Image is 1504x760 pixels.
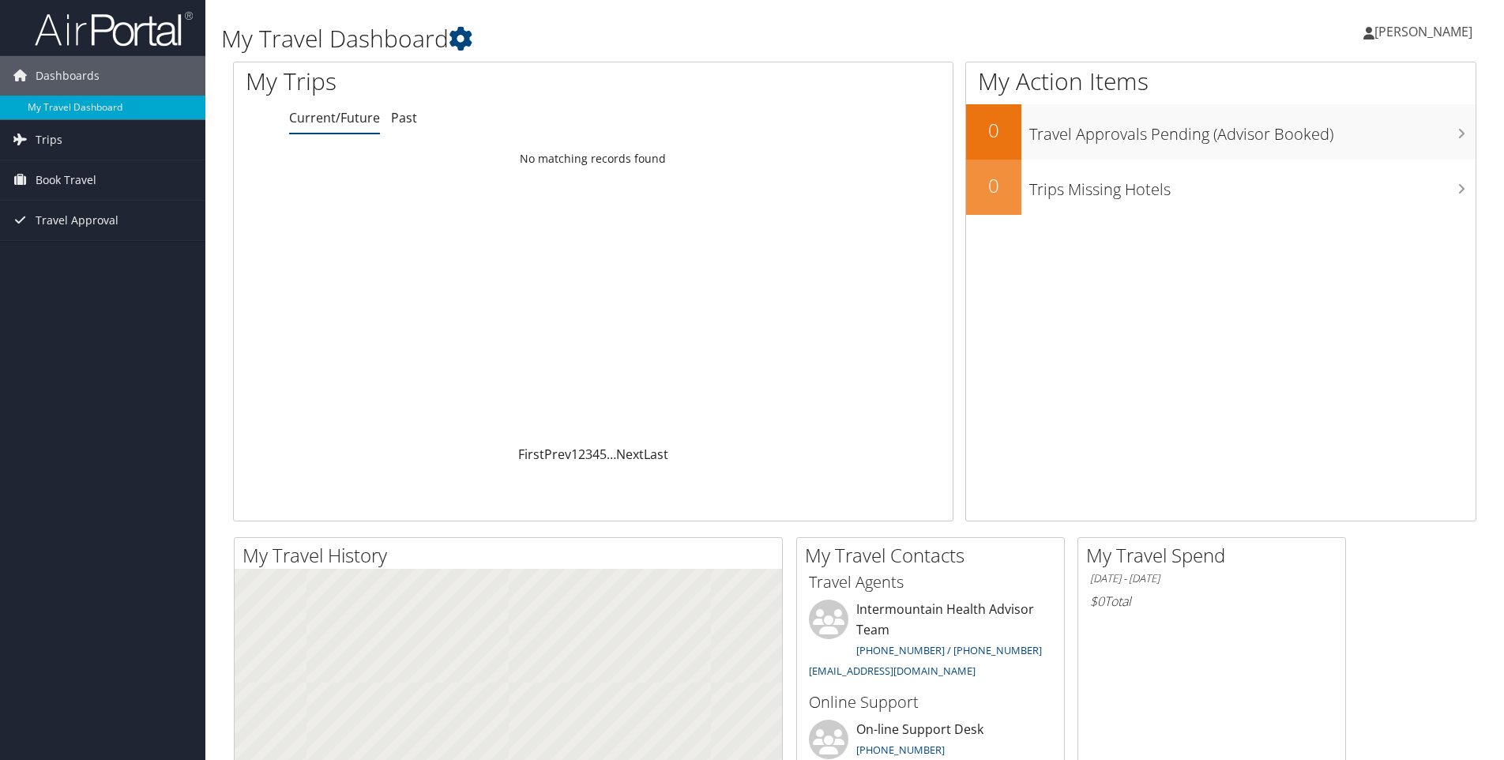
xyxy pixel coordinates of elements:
[966,65,1476,98] h1: My Action Items
[36,56,100,96] span: Dashboards
[585,446,592,463] a: 3
[592,446,600,463] a: 4
[36,160,96,200] span: Book Travel
[600,446,607,463] a: 5
[966,117,1021,144] h2: 0
[805,542,1064,569] h2: My Travel Contacts
[801,600,1060,684] li: Intermountain Health Advisor Team
[36,201,118,240] span: Travel Approval
[1090,593,1333,610] h6: Total
[246,65,641,98] h1: My Trips
[1090,593,1104,610] span: $0
[644,446,668,463] a: Last
[544,446,571,463] a: Prev
[1086,542,1345,569] h2: My Travel Spend
[36,120,62,160] span: Trips
[289,109,380,126] a: Current/Future
[966,160,1476,215] a: 0Trips Missing Hotels
[35,10,193,47] img: airportal-logo.png
[809,571,1052,593] h3: Travel Agents
[578,446,585,463] a: 2
[1363,8,1488,55] a: [PERSON_NAME]
[221,22,1066,55] h1: My Travel Dashboard
[607,446,616,463] span: …
[571,446,578,463] a: 1
[809,664,976,678] a: [EMAIL_ADDRESS][DOMAIN_NAME]
[243,542,782,569] h2: My Travel History
[518,446,544,463] a: First
[1374,23,1472,40] span: [PERSON_NAME]
[1029,115,1476,145] h3: Travel Approvals Pending (Advisor Booked)
[856,743,945,757] a: [PHONE_NUMBER]
[856,643,1042,657] a: [PHONE_NUMBER] / [PHONE_NUMBER]
[966,172,1021,199] h2: 0
[1090,571,1333,586] h6: [DATE] - [DATE]
[966,104,1476,160] a: 0Travel Approvals Pending (Advisor Booked)
[391,109,417,126] a: Past
[616,446,644,463] a: Next
[234,145,953,173] td: No matching records found
[809,691,1052,713] h3: Online Support
[1029,171,1476,201] h3: Trips Missing Hotels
